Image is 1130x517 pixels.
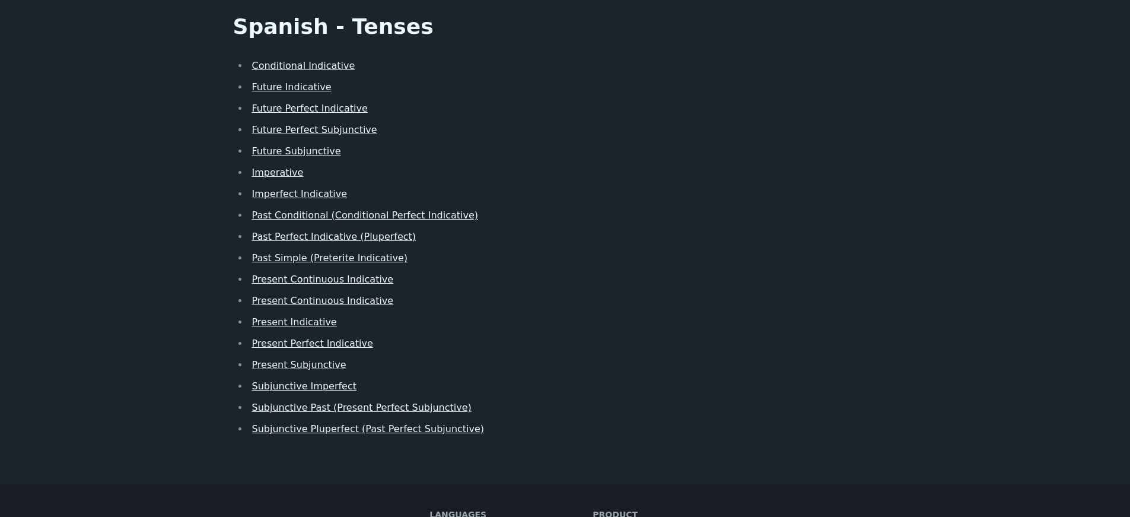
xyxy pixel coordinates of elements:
a: Past Perfect Indicative (Pluperfect) [252,231,416,242]
a: Subjunctive Imperfect [252,380,357,392]
a: Future Subjunctive [252,145,341,157]
a: Imperfect Indicative [252,188,348,199]
a: Future Perfect Subjunctive [252,124,377,135]
h1: Spanish - Tenses [233,15,897,39]
a: Conditional Indicative [252,60,355,71]
a: Future Perfect Indicative [252,103,368,114]
a: Future Indicative [252,81,332,93]
a: Present Subjunctive [252,359,346,370]
a: Imperative [252,167,304,178]
a: Past Conditional (Conditional Perfect Indicative) [252,210,479,221]
a: Subjunctive Pluperfect (Past Perfect Subjunctive) [252,423,485,434]
a: Past Simple (Preterite Indicative) [252,252,408,264]
a: Present Continuous Indicative [252,274,394,285]
a: Present Perfect Indicative [252,338,373,349]
a: Present Indicative [252,316,337,328]
a: Present Continuous Indicative [252,295,394,306]
a: Subjunctive Past (Present Perfect Subjunctive) [252,402,472,413]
